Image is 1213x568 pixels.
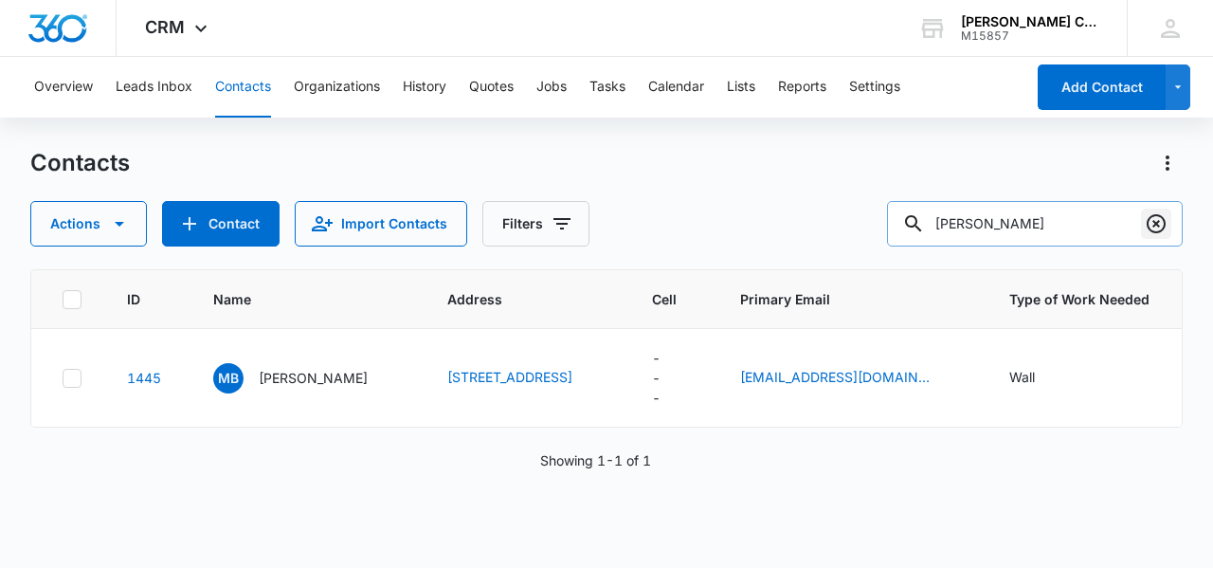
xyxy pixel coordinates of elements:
[30,149,130,177] h1: Contacts
[213,363,402,394] div: Name - Matthew Berardi - Select to Edit Field
[1009,289,1150,309] span: Type of Work Needed
[294,57,380,118] button: Organizations
[1009,367,1069,390] div: Type of Work Needed - Wall - Select to Edit Field
[213,363,244,394] span: MB
[447,289,579,309] span: Address
[30,201,147,247] button: Actions
[740,289,964,309] span: Primary Email
[740,367,964,390] div: Primary Email - matthewberardi6@gmail.com - Select to Edit Field
[213,289,374,309] span: Name
[961,29,1099,43] div: account id
[1038,64,1166,110] button: Add Contact
[1141,209,1171,239] button: Clear
[589,57,625,118] button: Tasks
[127,289,140,309] span: ID
[652,348,695,408] div: Cell - - Select to Edit Field
[961,14,1099,29] div: account name
[215,57,271,118] button: Contacts
[162,201,280,247] button: Add Contact
[447,367,606,390] div: Address - 4 Cour LaSalle, Palos Hills, IL, 60465 - Select to Edit Field
[540,450,651,470] p: Showing 1-1 of 1
[34,57,93,118] button: Overview
[116,57,192,118] button: Leads Inbox
[259,368,368,388] p: [PERSON_NAME]
[447,369,572,385] a: [STREET_ADDRESS]
[469,57,514,118] button: Quotes
[1009,367,1035,387] div: Wall
[295,201,467,247] button: Import Contacts
[482,201,589,247] button: Filters
[536,57,567,118] button: Jobs
[727,57,755,118] button: Lists
[652,348,661,408] div: ---
[145,17,185,37] span: CRM
[849,57,900,118] button: Settings
[403,57,446,118] button: History
[652,289,695,309] span: Cell
[1152,148,1183,178] button: Actions
[778,57,826,118] button: Reports
[648,57,704,118] button: Calendar
[887,201,1183,247] input: Search Contacts
[127,370,161,386] a: Navigate to contact details page for Matthew Berardi
[740,367,930,387] a: [EMAIL_ADDRESS][DOMAIN_NAME]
